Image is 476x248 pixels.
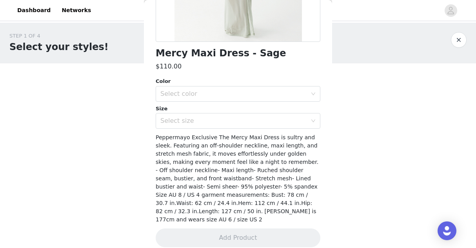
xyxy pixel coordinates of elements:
div: Select size [160,117,307,125]
div: avatar [447,4,454,17]
i: icon: down [311,119,316,124]
div: Select color [160,90,307,98]
button: Add Product [156,228,320,247]
i: icon: down [311,92,316,97]
span: Peppermayo Exclusive The Mercy Maxi Dress is sultry and sleek. Featuring an off-shoulder neckline... [156,134,318,223]
div: Open Intercom Messenger [438,221,456,240]
div: STEP 1 OF 4 [9,32,109,40]
a: Networks [57,2,96,19]
div: Color [156,77,320,85]
a: Dashboard [13,2,55,19]
div: Size [156,105,320,113]
h1: Select your styles! [9,40,109,54]
h3: $110.00 [156,62,182,71]
h1: Mercy Maxi Dress - Sage [156,48,286,59]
